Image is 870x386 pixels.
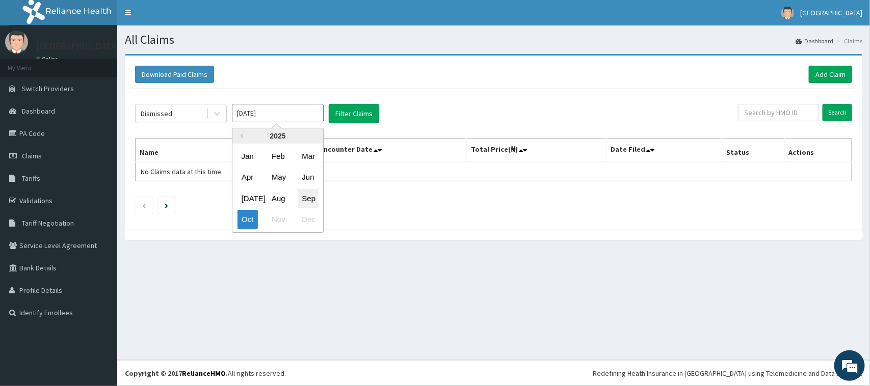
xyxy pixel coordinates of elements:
[607,139,722,162] th: Date Filed
[238,133,243,139] button: Previous Year
[232,146,323,230] div: month 2025-10
[593,368,862,378] div: Redefining Heath Insurance in [GEOGRAPHIC_DATA] using Telemedicine and Data Science!
[823,104,852,121] input: Search
[53,57,171,70] div: Chat with us now
[796,37,833,45] a: Dashboard
[22,174,40,183] span: Tariffs
[117,360,870,386] footer: All rights reserved.
[298,147,318,166] div: Choose March 2025
[22,151,42,160] span: Claims
[800,8,862,17] span: [GEOGRAPHIC_DATA]
[781,7,794,19] img: User Image
[5,278,194,314] textarea: Type your message and hit 'Enter'
[238,210,258,229] div: Choose October 2025
[238,147,258,166] div: Choose January 2025
[784,139,852,162] th: Actions
[22,84,74,93] span: Switch Providers
[329,104,379,123] button: Filter Claims
[268,189,288,208] div: Choose August 2025
[238,189,258,208] div: Choose July 2025
[182,369,226,378] a: RelianceHMO
[125,33,862,46] h1: All Claims
[722,139,784,162] th: Status
[834,37,862,45] li: Claims
[232,128,323,144] div: 2025
[298,189,318,208] div: Choose September 2025
[59,128,141,231] span: We're online!
[467,139,607,162] th: Total Price(₦)
[142,201,146,210] a: Previous page
[809,66,852,83] a: Add Claim
[125,369,228,378] strong: Copyright © 2017 .
[22,106,55,116] span: Dashboard
[316,139,467,162] th: Encounter Date
[738,104,819,121] input: Search by HMO ID
[167,5,192,30] div: Minimize live chat window
[298,168,318,187] div: Choose June 2025
[36,56,60,63] a: Online
[141,167,223,176] span: No Claims data at this time.
[232,104,324,122] input: Select Month and Year
[268,168,288,187] div: Choose May 2025
[141,108,172,119] div: Dismissed
[268,147,288,166] div: Choose February 2025
[5,31,28,53] img: User Image
[135,66,214,83] button: Download Paid Claims
[165,201,168,210] a: Next page
[22,218,74,228] span: Tariff Negotiation
[36,41,120,50] p: [GEOGRAPHIC_DATA]
[19,51,41,76] img: d_794563401_company_1708531726252_794563401
[136,139,316,162] th: Name
[238,168,258,187] div: Choose April 2025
